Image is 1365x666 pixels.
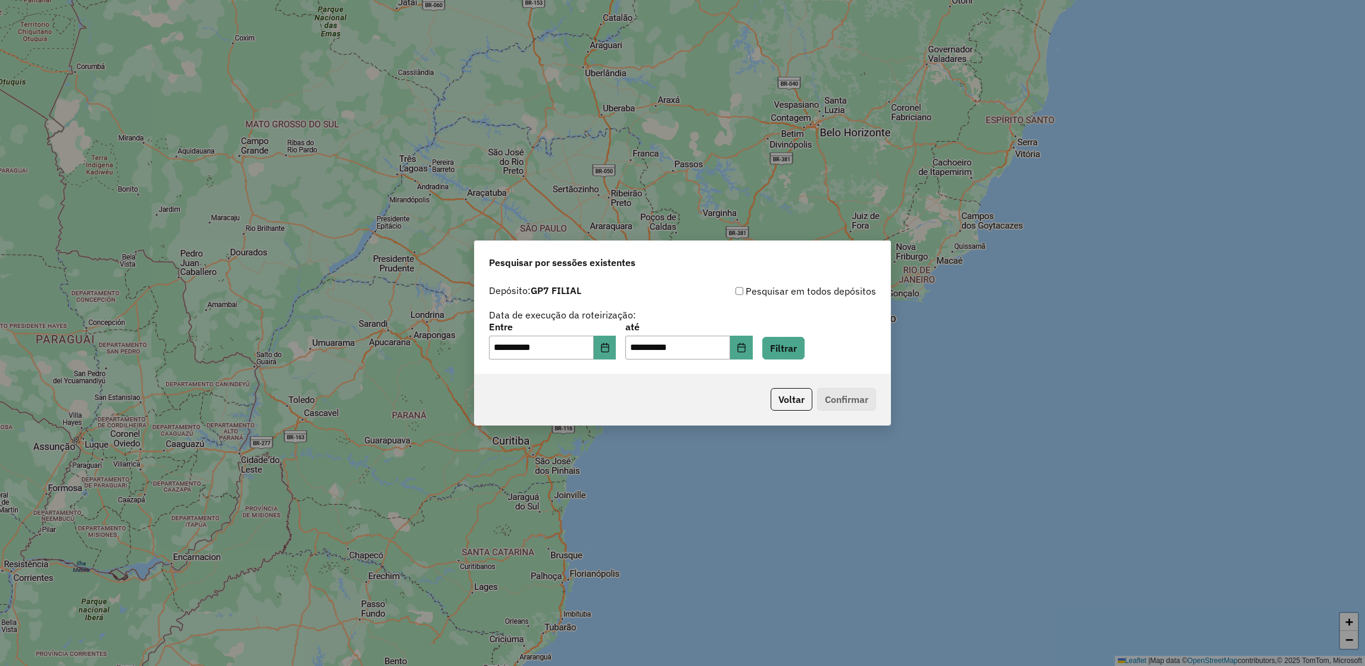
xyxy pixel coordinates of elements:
[771,388,812,411] button: Voltar
[594,336,616,359] button: Choose Date
[762,337,805,359] button: Filtrar
[682,284,876,298] div: Pesquisar em todos depósitos
[730,336,753,359] button: Choose Date
[531,284,581,296] strong: GP7 FILIAL
[489,255,635,270] span: Pesquisar por sessões existentes
[489,320,616,334] label: Entre
[489,283,581,298] label: Depósito:
[489,308,636,322] label: Data de execução da roteirização:
[625,320,752,334] label: até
